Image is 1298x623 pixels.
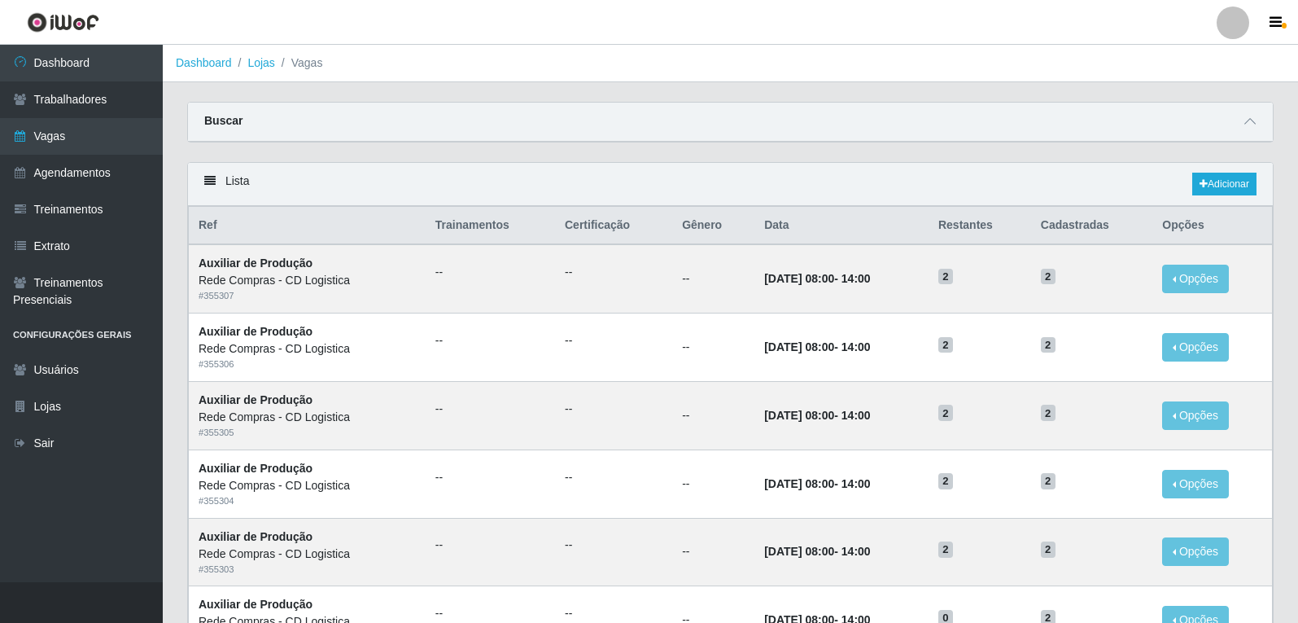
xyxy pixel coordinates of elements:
ul: -- [435,332,545,349]
time: 14:00 [841,545,871,558]
button: Opções [1162,401,1229,430]
strong: Auxiliar de Produção [199,393,312,406]
strong: Auxiliar de Produção [199,598,312,611]
td: -- [672,518,754,586]
span: 2 [1041,269,1055,285]
time: 14:00 [841,340,871,353]
ul: -- [435,401,545,418]
ul: -- [565,605,662,622]
div: # 355306 [199,358,416,371]
span: 2 [1041,473,1055,489]
ul: -- [435,537,545,554]
button: Opções [1162,470,1229,498]
div: Rede Compras - CD Logistica [199,546,416,563]
strong: Auxiliar de Produção [199,530,312,543]
button: Opções [1162,333,1229,362]
strong: - [764,340,870,353]
span: 2 [1041,542,1055,558]
div: Rede Compras - CD Logistica [199,477,416,494]
span: 2 [1041,405,1055,421]
strong: - [764,477,870,490]
span: 2 [938,269,953,285]
strong: Auxiliar de Produção [199,257,312,270]
td: -- [672,450,754,518]
strong: - [764,409,870,422]
td: -- [672,314,754,382]
ul: -- [435,469,545,486]
strong: - [764,272,870,285]
div: # 355303 [199,563,416,577]
button: Opções [1162,265,1229,293]
time: [DATE] 08:00 [764,545,834,558]
strong: Auxiliar de Produção [199,462,312,475]
strong: Buscar [204,114,243,127]
time: [DATE] 08:00 [764,340,834,353]
ul: -- [435,605,545,622]
th: Data [754,207,929,245]
td: -- [672,381,754,450]
td: -- [672,244,754,313]
strong: - [764,545,870,558]
th: Cadastradas [1031,207,1153,245]
time: [DATE] 08:00 [764,477,834,490]
span: 2 [938,337,953,353]
ul: -- [565,401,662,418]
time: 14:00 [841,477,871,490]
time: [DATE] 08:00 [764,409,834,422]
div: # 355307 [199,289,416,303]
span: 2 [938,473,953,489]
div: # 355305 [199,426,416,440]
span: 2 [938,542,953,558]
span: 2 [938,405,953,421]
a: Adicionar [1192,173,1256,195]
nav: breadcrumb [163,45,1298,82]
a: Lojas [247,56,274,69]
img: CoreUI Logo [27,12,99,33]
div: Rede Compras - CD Logistica [199,272,416,289]
ul: -- [565,537,662,554]
strong: Auxiliar de Produção [199,325,312,338]
ul: -- [565,469,662,486]
th: Gênero [672,207,754,245]
span: 2 [1041,337,1055,353]
time: 14:00 [841,272,871,285]
a: Dashboard [176,56,232,69]
div: Rede Compras - CD Logistica [199,409,416,426]
th: Trainamentos [426,207,555,245]
ul: -- [435,264,545,281]
th: Restantes [929,207,1031,245]
div: Lista [188,163,1273,206]
time: [DATE] 08:00 [764,272,834,285]
th: Certificação [555,207,672,245]
ul: -- [565,264,662,281]
div: Rede Compras - CD Logistica [199,340,416,358]
div: # 355304 [199,494,416,508]
ul: -- [565,332,662,349]
time: 14:00 [841,409,871,422]
th: Opções [1152,207,1272,245]
li: Vagas [275,55,323,72]
button: Opções [1162,537,1229,566]
th: Ref [189,207,426,245]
